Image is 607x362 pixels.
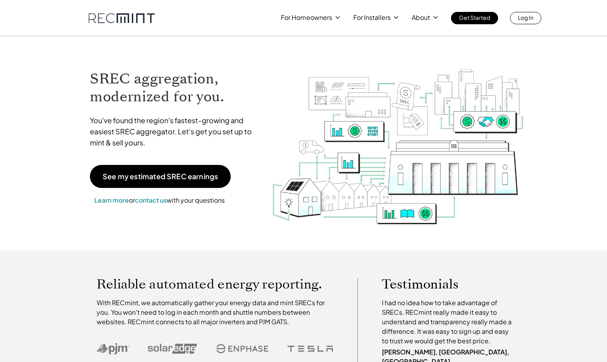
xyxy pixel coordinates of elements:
[90,195,229,205] p: or with your questions
[382,278,500,290] p: Testimonials
[90,70,259,106] h1: SREC aggregation, modernized for you.
[459,12,490,23] p: Get Started
[271,48,525,226] img: RECmint value cycle
[451,12,498,24] a: Get Started
[518,12,533,23] p: Log In
[382,298,516,346] p: I had no idea how to take advantage of SRECs. RECmint really made it easy to understand and trans...
[510,12,541,24] a: Log In
[135,196,167,204] a: contact us
[281,12,332,23] p: For Homeowners
[97,298,334,327] p: With RECmint, we automatically gather your energy data and mint SRECs for you. You won't need to ...
[97,278,334,290] p: Reliable automated energy reporting.
[353,12,391,23] p: For Installers
[90,115,259,148] p: You've found the region's fastest-growing and easiest SREC aggregator. Let's get you set up to mi...
[103,173,218,180] p: See my estimated SREC earnings
[94,196,129,204] a: Learn more
[412,12,430,23] p: About
[90,165,231,188] a: See my estimated SREC earnings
